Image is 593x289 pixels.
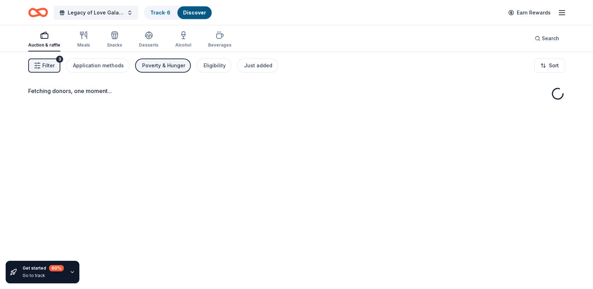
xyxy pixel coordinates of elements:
[244,61,272,70] div: Just added
[196,59,231,73] button: Eligibility
[183,10,206,16] a: Discover
[66,59,129,73] button: Application methods
[135,59,191,73] button: Poverty & Hunger
[549,61,559,70] span: Sort
[237,59,278,73] button: Just added
[542,34,559,43] span: Search
[73,61,124,70] div: Application methods
[23,273,64,278] div: Go to track
[54,6,138,20] button: Legacy of Love Gala benefiting Crossroads of [US_STATE]
[77,28,90,51] button: Meals
[529,31,565,45] button: Search
[175,42,191,48] div: Alcohol
[144,6,212,20] button: Track· 6Discover
[28,4,48,21] a: Home
[23,265,64,271] div: Get started
[204,61,226,70] div: Eligibility
[142,61,185,70] div: Poverty & Hunger
[107,28,122,51] button: Snacks
[56,56,63,63] div: 3
[150,10,170,16] a: Track· 6
[68,8,124,17] span: Legacy of Love Gala benefiting Crossroads of [US_STATE]
[28,28,60,51] button: Auction & raffle
[175,28,191,51] button: Alcohol
[107,42,122,48] div: Snacks
[534,59,565,73] button: Sort
[77,42,90,48] div: Meals
[28,87,565,95] div: Fetching donors, one moment...
[208,28,231,51] button: Beverages
[42,61,55,70] span: Filter
[28,42,60,48] div: Auction & raffle
[49,265,64,271] div: 60 %
[139,28,158,51] button: Desserts
[504,6,555,19] a: Earn Rewards
[28,59,60,73] button: Filter3
[208,42,231,48] div: Beverages
[139,42,158,48] div: Desserts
